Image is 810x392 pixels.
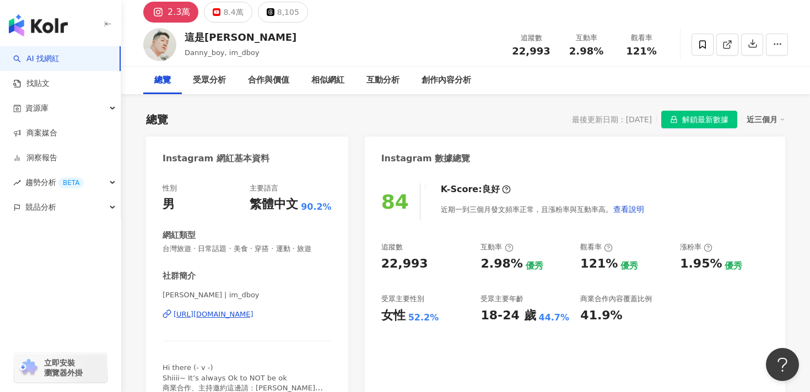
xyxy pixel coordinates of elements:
[512,45,550,57] span: 22,993
[163,183,177,193] div: 性別
[680,255,722,273] div: 1.95%
[18,359,39,377] img: chrome extension
[613,198,645,220] button: 查看說明
[143,28,176,61] img: KOL Avatar
[174,309,253,319] div: [URL][DOMAIN_NAME]
[193,74,226,87] div: 受眾分析
[422,74,471,87] div: 創作內容分析
[480,242,513,252] div: 互動率
[168,4,190,20] div: 2.3萬
[143,2,198,23] button: 2.3萬
[13,78,50,89] a: 找貼文
[250,196,298,213] div: 繁體中文
[510,32,552,43] div: 追蹤數
[13,53,60,64] a: searchAI 找網紅
[480,307,536,324] div: 18-24 歲
[58,177,84,188] div: BETA
[580,307,622,324] div: 41.9%
[580,294,652,304] div: 商業合作內容覆蓋比例
[163,153,269,165] div: Instagram 網紅基本資料
[580,242,613,252] div: 觀看率
[381,153,471,165] div: Instagram 數據總覽
[747,112,785,127] div: 近三個月
[620,32,662,43] div: 觀看率
[482,183,500,195] div: 良好
[250,183,278,193] div: 主要語言
[381,255,428,273] div: 22,993
[185,48,260,57] span: Danny_boy, im_dboy
[480,255,522,273] div: 2.98%
[14,353,107,383] a: chrome extension立即安裝 瀏覽器外掛
[626,46,657,57] span: 121%
[25,195,56,220] span: 競品分析
[572,115,652,124] div: 最後更新日期：[DATE]
[311,74,344,87] div: 相似網紅
[381,294,424,304] div: 受眾主要性別
[163,230,196,241] div: 網紅類型
[661,111,737,128] button: 解鎖最新數據
[13,153,57,164] a: 洞察報告
[185,30,296,44] div: 這是[PERSON_NAME]
[13,128,57,139] a: 商案媒合
[163,196,175,213] div: 男
[565,32,607,43] div: 互動率
[13,179,21,187] span: rise
[620,260,638,272] div: 優秀
[25,170,84,195] span: 趨勢分析
[25,96,48,121] span: 資源庫
[163,290,332,300] span: [PERSON_NAME] | im_dboy
[163,309,332,319] a: [URL][DOMAIN_NAME]
[569,46,603,57] span: 2.98%
[381,190,409,213] div: 84
[301,201,332,213] span: 90.2%
[146,112,168,127] div: 總覽
[441,198,645,220] div: 近期一到三個月發文頻率正常，且漲粉率與互動率高。
[680,242,712,252] div: 漲粉率
[9,14,68,36] img: logo
[725,260,742,272] div: 優秀
[366,74,399,87] div: 互動分析
[670,116,678,123] span: lock
[526,260,543,272] div: 優秀
[580,255,618,273] div: 121%
[682,111,728,129] span: 解鎖最新數據
[408,312,439,324] div: 52.2%
[613,205,644,214] span: 查看說明
[258,2,308,23] button: 8,105
[539,312,570,324] div: 44.7%
[248,74,289,87] div: 合作與價值
[277,4,299,20] div: 8,105
[766,348,799,381] iframe: Help Scout Beacon - Open
[223,4,243,20] div: 8.4萬
[163,244,332,254] span: 台灣旅遊 · 日常話題 · 美食 · 穿搭 · 運動 · 旅遊
[154,74,171,87] div: 總覽
[163,270,196,282] div: 社群簡介
[381,307,406,324] div: 女性
[381,242,403,252] div: 追蹤數
[441,183,511,195] div: K-Score :
[44,358,83,378] span: 立即安裝 瀏覽器外掛
[480,294,523,304] div: 受眾主要年齡
[204,2,252,23] button: 8.4萬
